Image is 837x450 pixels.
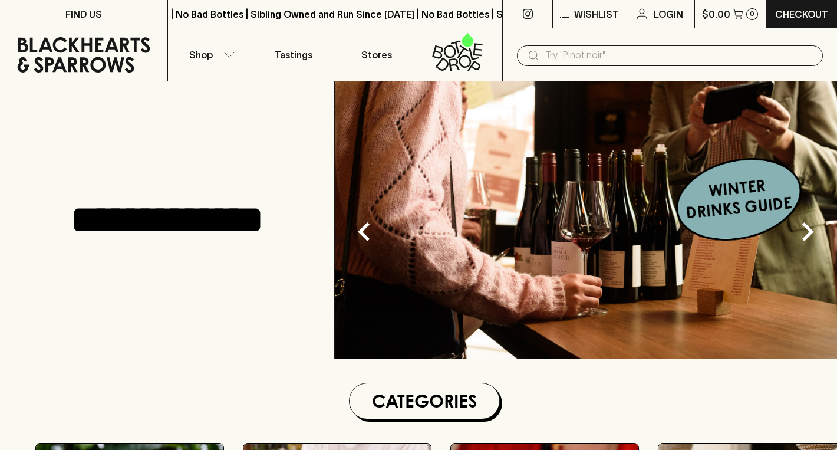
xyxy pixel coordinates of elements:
h1: Categories [354,388,495,414]
button: Previous [341,208,388,255]
p: Checkout [775,7,828,21]
a: Tastings [252,28,335,81]
p: Wishlist [574,7,619,21]
a: Stores [335,28,419,81]
p: Login [654,7,683,21]
button: Shop [168,28,252,81]
button: Next [784,208,831,255]
input: Try "Pinot noir" [545,46,813,65]
p: Tastings [275,48,312,62]
p: $0.00 [702,7,730,21]
p: Shop [189,48,213,62]
img: optimise [335,81,837,359]
p: FIND US [65,7,102,21]
p: Stores [361,48,392,62]
p: 0 [750,11,754,17]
